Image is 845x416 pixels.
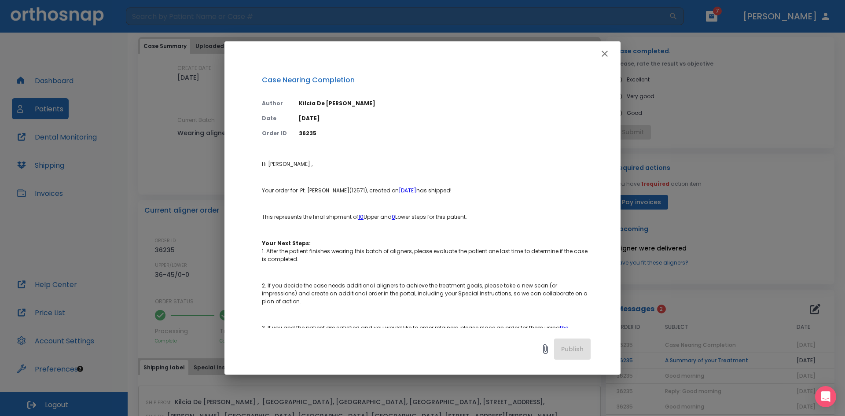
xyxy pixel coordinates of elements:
p: This represents the final shipment of Upper and Lower steps for this patient. [262,213,591,221]
p: Order ID [262,129,288,137]
p: Your order for Pt. [PERSON_NAME](12571), created on has shipped! [262,187,591,195]
p: 36235 [299,129,591,137]
p: 1. After the patient finishes wearing this batch of aligners, please evaluate the patient one las... [262,239,591,263]
div: Open Intercom Messenger [815,386,836,407]
p: Kilcia De [PERSON_NAME] [299,99,591,107]
p: 3. If you and the patient are satisfied and you would like to order retainers, please place an or... [262,324,591,340]
a: 10 [358,213,364,221]
p: Case Nearing Completion [262,75,591,85]
p: Author [262,99,288,107]
strong: Your Next Steps: [262,239,311,247]
p: Hi [PERSON_NAME] , [262,160,591,168]
p: 2. If you decide the case needs additional aligners to achieve the treatment goals, please take a... [262,282,591,306]
a: 0 [392,213,395,221]
p: Date [262,114,288,122]
a: [DATE] [399,187,416,194]
p: [DATE] [299,114,591,122]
